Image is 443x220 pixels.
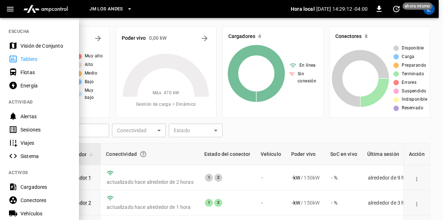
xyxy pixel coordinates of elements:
[391,3,402,15] button: Establecer intervalo de actualización
[316,5,368,13] p: [DATE] 14:29:12 -04:00
[20,69,70,76] div: Flotas
[89,5,123,13] span: JM LOS ANDES
[20,139,70,147] div: Viajes
[402,3,432,10] span: ahora mismo
[20,197,70,204] div: Conectores
[20,56,70,63] div: Tablero
[20,183,70,191] div: Cargadores
[20,82,70,89] div: Energía
[291,5,315,13] p: Hora local
[20,113,70,120] div: Alertas
[20,42,70,49] div: Visión de Conjunto
[20,126,70,133] div: Sesiones
[20,153,70,160] div: Sistema
[20,2,71,16] img: ampcontrol.io logotipo
[20,210,70,217] div: Vehículos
